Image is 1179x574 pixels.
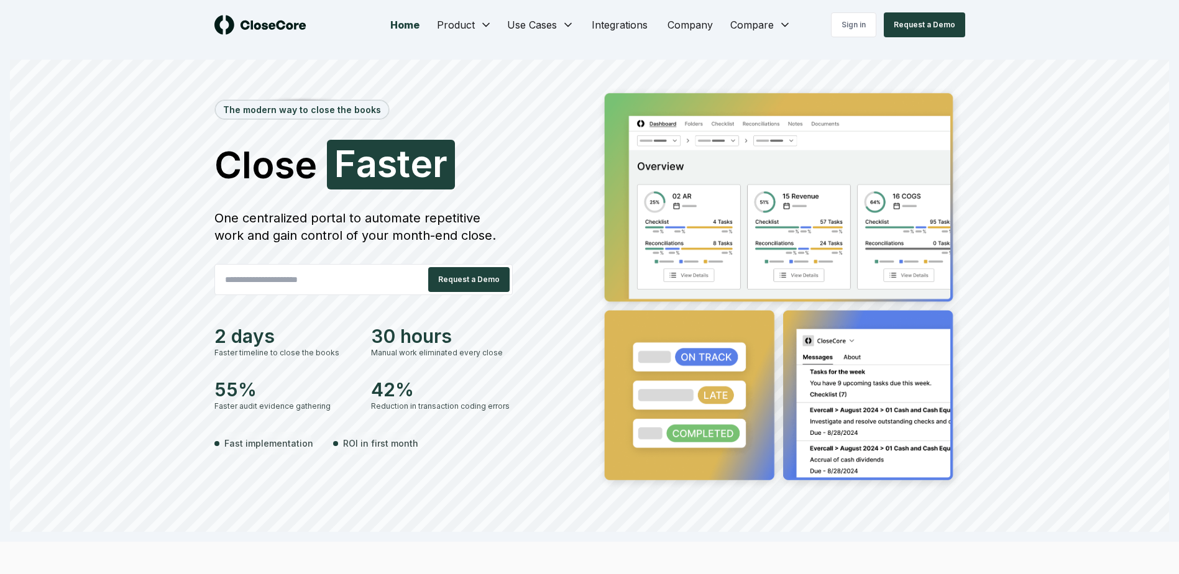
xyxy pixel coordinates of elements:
a: Sign in [831,12,876,37]
button: Product [429,12,500,37]
button: Request a Demo [884,12,965,37]
div: Faster audit evidence gathering [214,401,356,412]
span: e [410,145,433,182]
a: Home [380,12,429,37]
div: 2 days [214,325,356,347]
img: Jumbotron [595,84,965,493]
div: Faster timeline to close the books [214,347,356,358]
div: One centralized portal to automate repetitive work and gain control of your month-end close. [214,209,513,244]
a: Company [658,12,723,37]
div: 30 hours [371,325,513,347]
div: 55% [214,378,356,401]
button: Use Cases [500,12,582,37]
div: Reduction in transaction coding errors [371,401,513,412]
span: Fast implementation [224,437,313,450]
span: F [334,145,356,182]
img: logo [214,15,306,35]
div: The modern way to close the books [216,101,388,119]
button: Request a Demo [428,267,510,292]
span: r [433,145,447,182]
span: Use Cases [507,17,557,32]
span: Product [437,17,475,32]
div: Manual work eliminated every close [371,347,513,358]
a: Integrations [582,12,658,37]
span: t [397,145,410,182]
span: Compare [730,17,774,32]
span: a [356,145,377,182]
span: ROI in first month [343,437,418,450]
div: 42% [371,378,513,401]
span: s [377,145,397,182]
span: Close [214,146,317,183]
button: Compare [723,12,799,37]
